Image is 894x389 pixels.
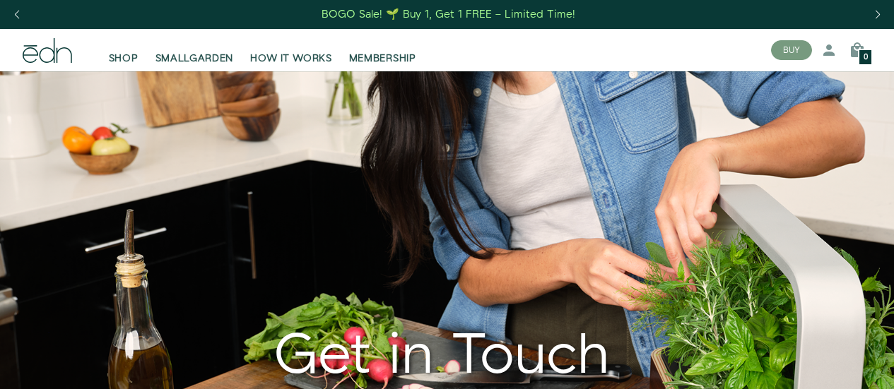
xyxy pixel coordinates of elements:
span: HOW IT WORKS [250,52,331,66]
span: MEMBERSHIP [349,52,416,66]
span: SHOP [109,52,139,66]
span: SMALLGARDEN [155,52,234,66]
a: SHOP [100,35,147,66]
a: HOW IT WORKS [242,35,340,66]
span: 0 [864,54,868,61]
div: BOGO Sale! 🌱 Buy 1, Get 1 FREE – Limited Time! [322,7,575,22]
iframe: Opens a widget where you can find more information [785,347,880,382]
a: SMALLGARDEN [147,35,242,66]
a: MEMBERSHIP [341,35,425,66]
button: BUY [771,40,812,60]
a: BOGO Sale! 🌱 Buy 1, Get 1 FREE – Limited Time! [320,4,577,25]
